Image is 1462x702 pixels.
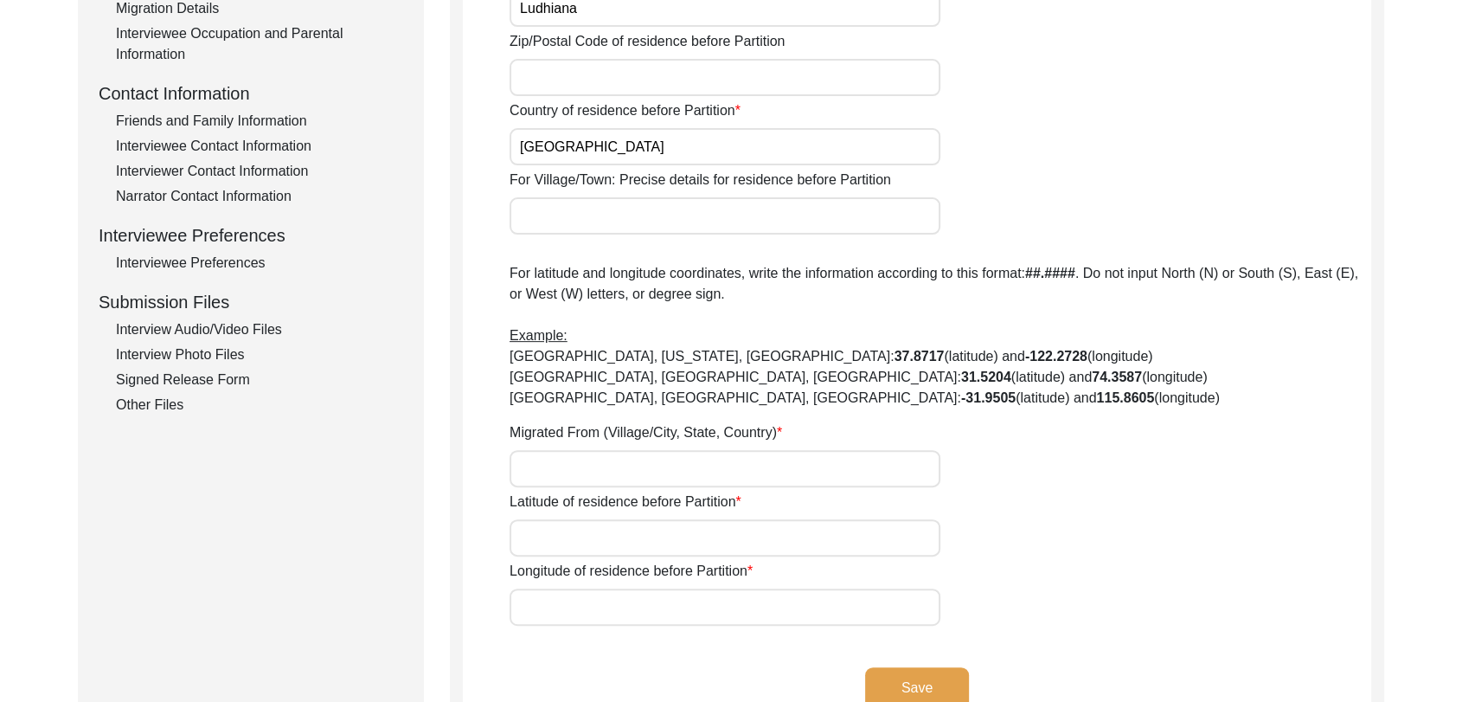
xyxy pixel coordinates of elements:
p: For latitude and longitude coordinates, write the information according to this format: . Do not ... [510,263,1371,409]
div: Interview Photo Files [116,345,403,365]
b: 31.5204 [961,370,1011,384]
label: Longitude of residence before Partition [510,561,753,582]
div: Signed Release Form [116,370,403,390]
div: Narrator Contact Information [116,186,403,207]
b: 74.3587 [1092,370,1142,384]
label: Migrated From (Village/City, State, Country) [510,422,782,443]
div: Interviewee Preferences [116,253,403,274]
b: -122.2728 [1025,349,1087,364]
div: Friends and Family Information [116,111,403,132]
div: Other Files [116,395,403,415]
div: Interviewee Occupation and Parental Information [116,23,403,65]
span: Example: [510,328,567,343]
div: Submission Files [99,289,403,315]
div: Contact Information [99,81,403,106]
label: For Village/Town: Precise details for residence before Partition [510,170,891,190]
b: ##.#### [1025,266,1075,280]
label: Zip/Postal Code of residence before Partition [510,31,785,52]
label: Latitude of residence before Partition [510,492,741,512]
b: -31.9505 [961,390,1016,405]
div: Interviewee Contact Information [116,136,403,157]
label: Country of residence before Partition [510,100,741,121]
b: 115.8605 [1096,390,1154,405]
div: Interviewer Contact Information [116,161,403,182]
b: 37.8717 [895,349,945,364]
div: Interviewee Preferences [99,222,403,248]
div: Interview Audio/Video Files [116,319,403,340]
